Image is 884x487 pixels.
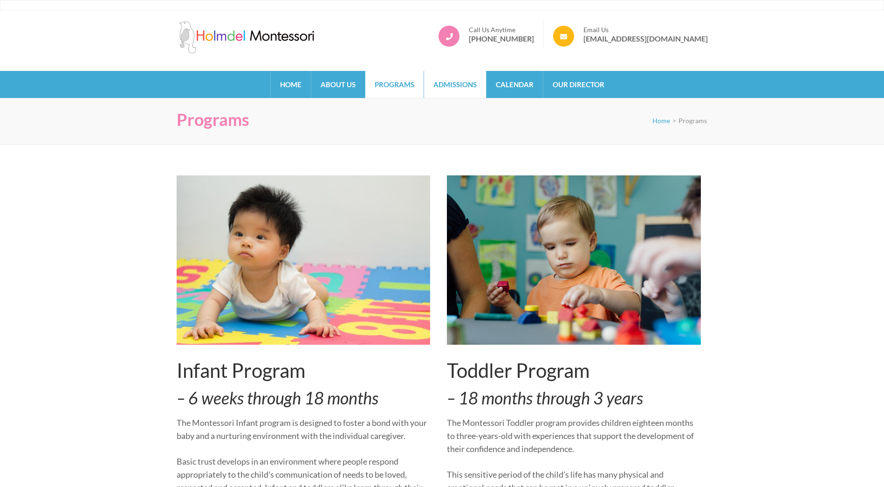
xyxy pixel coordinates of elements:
span: Call Us Anytime [469,26,534,34]
span: Email Us [583,26,708,34]
a: Our Director [543,71,614,98]
a: [PHONE_NUMBER] [469,34,534,43]
em: – 18 months through 3 years [447,388,643,408]
a: Programs [365,71,424,98]
a: Admissions [424,71,486,98]
h2: Infant Program [177,359,431,382]
p: The Montessori Toddler program provides children eighteen months to three-years-old with experien... [447,416,701,455]
a: Home [271,71,311,98]
a: About Us [311,71,365,98]
h2: Toddler Program [447,359,701,382]
h1: Programs [177,110,249,130]
span: > [672,117,676,125]
a: [EMAIL_ADDRESS][DOMAIN_NAME] [583,34,708,43]
p: The Montessori Infant program is designed to foster a bond with your baby and a nurturing environ... [177,416,431,442]
a: Calendar [487,71,543,98]
em: – 6 weeks through 18 months [177,388,378,408]
a: Home [652,117,670,125]
img: Holmdel Montessori School [177,21,316,54]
